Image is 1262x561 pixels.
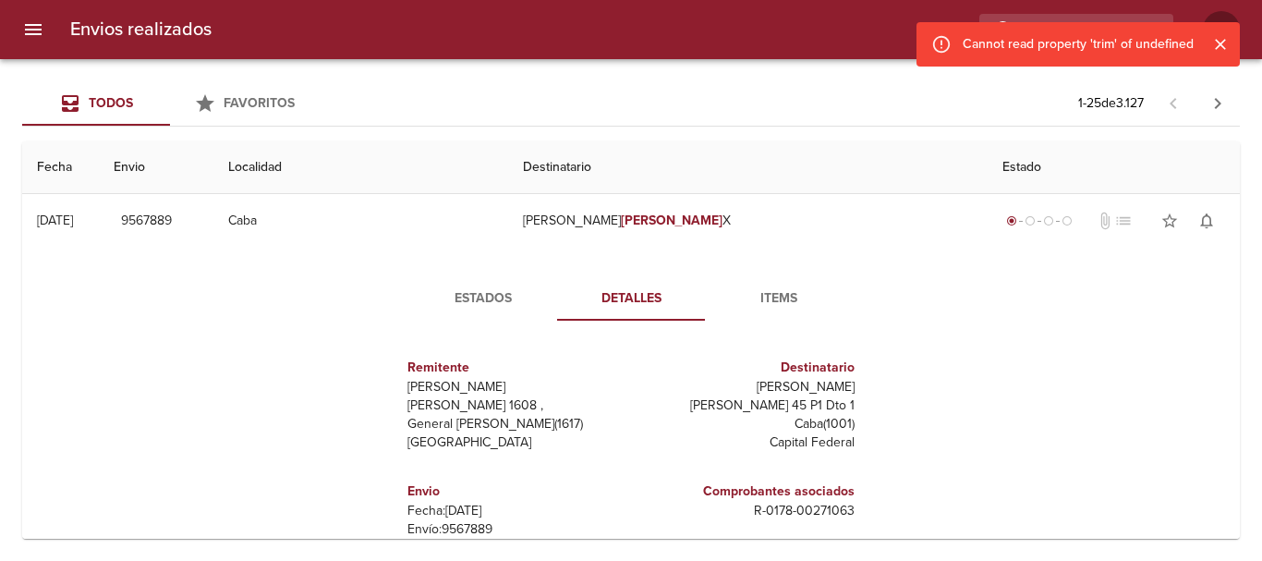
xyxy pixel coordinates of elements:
button: menu [11,7,55,52]
span: Detalles [568,287,694,311]
span: radio_button_unchecked [1025,215,1036,226]
h6: Envios realizados [70,15,212,44]
span: 9567889 [121,210,172,233]
p: Caba ( 1001 ) [638,415,855,433]
p: 1 - 25 de 3.127 [1078,94,1144,113]
p: [PERSON_NAME] 1608 , [407,396,624,415]
p: [PERSON_NAME] [407,378,624,396]
span: Favoritos [224,95,295,111]
div: [DATE] [37,213,73,228]
em: [PERSON_NAME] [621,213,723,228]
div: Abrir información de usuario [1203,11,1240,48]
button: Activar notificaciones [1188,202,1225,239]
p: General [PERSON_NAME] ( 1617 ) [407,415,624,433]
button: Cerrar [1208,32,1232,56]
div: Tabs Envios [22,81,318,126]
th: Localidad [213,141,508,194]
span: No tiene pedido asociado [1114,212,1133,230]
span: No tiene documentos adjuntos [1096,212,1114,230]
input: buscar [979,14,1142,46]
p: [PERSON_NAME] [638,378,855,396]
div: EE [1203,11,1240,48]
th: Envio [99,141,212,194]
p: [GEOGRAPHIC_DATA] [407,433,624,452]
th: Estado [988,141,1240,194]
p: Envío: 9567889 [407,520,624,539]
span: Estados [420,287,546,311]
div: Cannot read property 'trim' of undefined [963,28,1194,61]
span: Items [716,287,842,311]
div: Generado [1002,212,1076,230]
span: Pagina anterior [1151,93,1195,112]
span: radio_button_unchecked [1043,215,1054,226]
th: Fecha [22,141,99,194]
p: [PERSON_NAME] 45 P1 Dto 1 [638,396,855,415]
button: Agregar a favoritos [1151,202,1188,239]
span: star_border [1160,212,1179,230]
span: radio_button_checked [1006,215,1017,226]
h6: Remitente [407,358,624,378]
th: Destinatario [508,141,989,194]
td: Caba [213,188,508,254]
h6: Comprobantes asociados [638,482,855,502]
span: notifications_none [1197,212,1216,230]
div: Tabs detalle de guia [409,276,853,321]
p: Fecha: [DATE] [407,502,624,520]
h6: Destinatario [638,358,855,378]
span: Todos [89,95,133,111]
button: 9567889 [114,204,179,238]
p: R - 0178 - 00271063 [638,502,855,520]
h6: Envio [407,482,624,502]
span: radio_button_unchecked [1062,215,1073,226]
td: [PERSON_NAME] X [508,188,989,254]
p: Capital Federal [638,433,855,452]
